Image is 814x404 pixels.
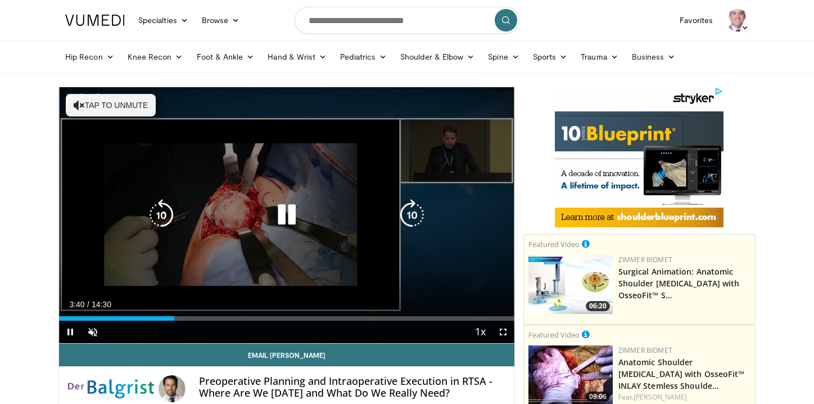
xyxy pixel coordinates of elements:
small: Featured Video [528,330,580,340]
img: 84e7f812-2061-4fff-86f6-cdff29f66ef4.150x105_q85_crop-smart_upscale.jpg [528,255,613,314]
iframe: Advertisement [555,87,723,227]
div: Feat. [618,392,750,402]
img: Avatar [159,375,186,402]
div: Progress Bar [59,316,514,321]
a: Surgical Animation: Anatomic Shoulder [MEDICAL_DATA] with OsseoFit™ S… [618,266,740,300]
span: / [87,300,89,309]
a: Email [PERSON_NAME] [59,344,514,366]
a: Hip Recon [58,46,121,68]
span: 3:40 [69,300,84,309]
button: Tap to unmute [66,94,156,116]
a: Hand & Wrist [261,46,333,68]
button: Playback Rate [469,321,492,343]
a: Specialties [132,9,195,32]
a: Favorites [673,9,720,32]
h4: Preoperative Planning and Intraoperative Execution in RTSA - Where Are We [DATE] and What Do We R... [199,375,505,399]
a: Knee Recon [121,46,190,68]
button: Fullscreen [492,321,514,343]
img: Avatar [726,9,749,32]
a: Sports [526,46,575,68]
img: VuMedi Logo [65,15,125,26]
a: Anatomic Shoulder [MEDICAL_DATA] with OsseoFit™ INLAY Stemless Shoulde… [618,357,745,391]
button: Pause [59,321,82,343]
input: Search topics, interventions [295,7,519,34]
a: Browse [195,9,247,32]
a: Foot & Ankle [190,46,261,68]
video-js: Video Player [59,87,514,344]
span: 09:06 [586,392,610,402]
a: Spine [481,46,526,68]
a: 06:20 [528,255,613,314]
img: Balgrist University Hospital [68,375,154,402]
a: Pediatrics [333,46,394,68]
a: Trauma [574,46,625,68]
span: 06:20 [586,301,610,311]
span: 14:30 [92,300,111,309]
button: Unmute [82,321,104,343]
small: Featured Video [528,239,580,249]
a: Zimmer Biomet [618,345,672,355]
a: [PERSON_NAME] [634,392,687,402]
a: Shoulder & Elbow [394,46,481,68]
a: Business [625,46,682,68]
a: Zimmer Biomet [618,255,672,264]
